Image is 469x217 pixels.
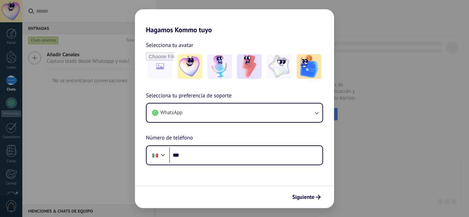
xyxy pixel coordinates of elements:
[237,54,262,79] img: -3.jpeg
[146,92,232,100] span: Selecciona tu preferencia de soporte
[207,54,232,79] img: -2.jpeg
[267,54,291,79] img: -4.jpeg
[178,54,202,79] img: -1.jpeg
[147,104,322,122] button: WhatsApp
[146,134,193,143] span: Número de teléfono
[292,195,314,200] span: Siguiente
[135,9,334,34] h2: Hagamos Kommo tuyo
[146,41,193,50] span: Selecciona tu avatar
[297,54,321,79] img: -5.jpeg
[160,109,182,116] span: WhatsApp
[289,191,324,203] button: Siguiente
[149,148,162,162] div: Mexico: + 52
